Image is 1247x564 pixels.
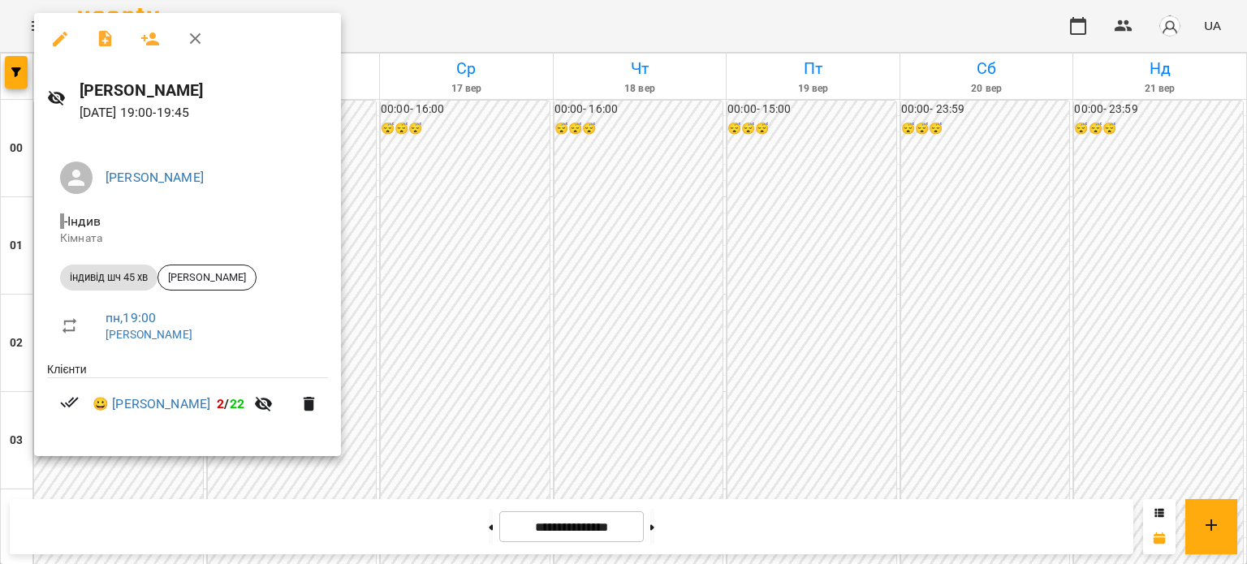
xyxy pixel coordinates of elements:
[60,270,157,285] span: індивід шч 45 хв
[93,394,210,414] a: 😀 [PERSON_NAME]
[230,396,244,411] span: 22
[47,361,328,437] ul: Клієнти
[60,230,315,247] p: Кімната
[60,393,80,412] svg: Візит сплачено
[217,396,224,411] span: 2
[106,170,204,185] a: [PERSON_NAME]
[106,310,156,325] a: пн , 19:00
[60,213,104,229] span: - Індив
[106,328,192,341] a: [PERSON_NAME]
[80,78,329,103] h6: [PERSON_NAME]
[158,270,256,285] span: [PERSON_NAME]
[80,103,329,123] p: [DATE] 19:00 - 19:45
[157,265,257,291] div: [PERSON_NAME]
[217,396,244,411] b: /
